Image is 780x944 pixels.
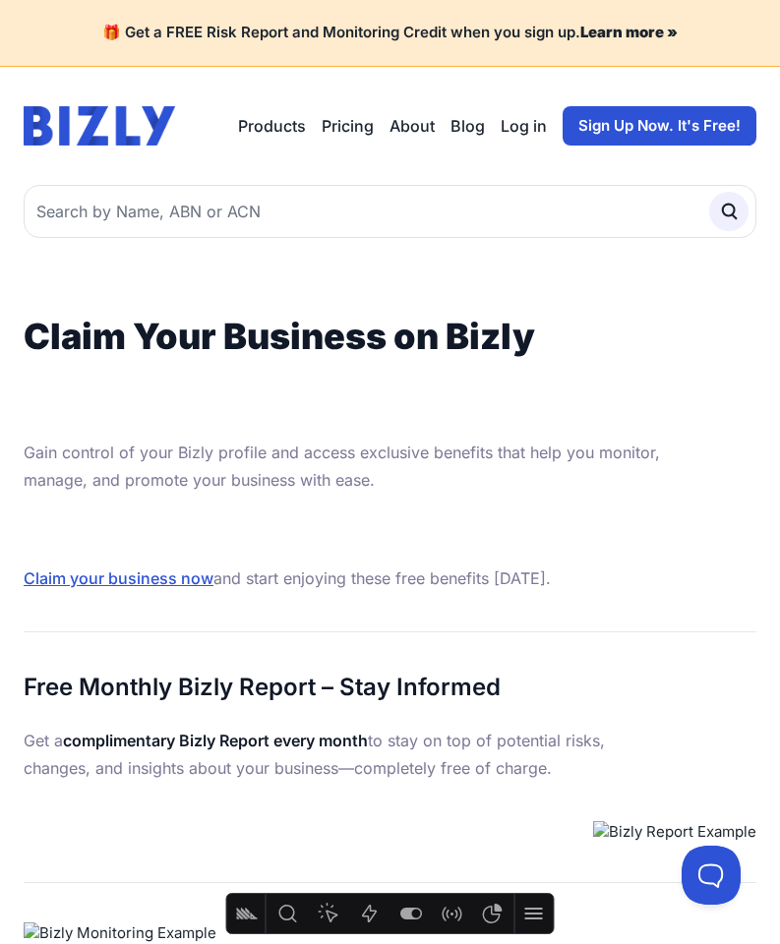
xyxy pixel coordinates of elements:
p: Get a to stay on top of potential risks, changes, and insights about your business—completely fre... [24,727,663,782]
a: About [390,114,435,138]
input: Search by Name, ABN or ACN [24,185,756,238]
a: Log in [501,114,547,138]
a: Blog [450,114,485,138]
p: and start enjoying these free benefits [DATE]. [24,564,663,592]
h4: 🎁 Get a FREE Risk Report and Monitoring Credit when you sign up. [24,24,756,42]
a: Claim your business now [24,568,213,588]
h2: Free Monthly Bizly Report – Stay Informed [24,672,663,703]
button: Products [238,114,306,138]
h1: Claim Your Business on Bizly [24,317,663,356]
a: Pricing [322,114,374,138]
iframe: Toggle Customer Support [682,846,741,905]
img: Bizly Report Example [593,821,756,844]
a: Learn more » [580,23,678,41]
strong: complimentary Bizly Report every month [63,731,368,750]
p: Gain control of your Bizly profile and access exclusive benefits that help you monitor, manage, a... [24,439,663,494]
a: Sign Up Now. It's Free! [563,106,756,146]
